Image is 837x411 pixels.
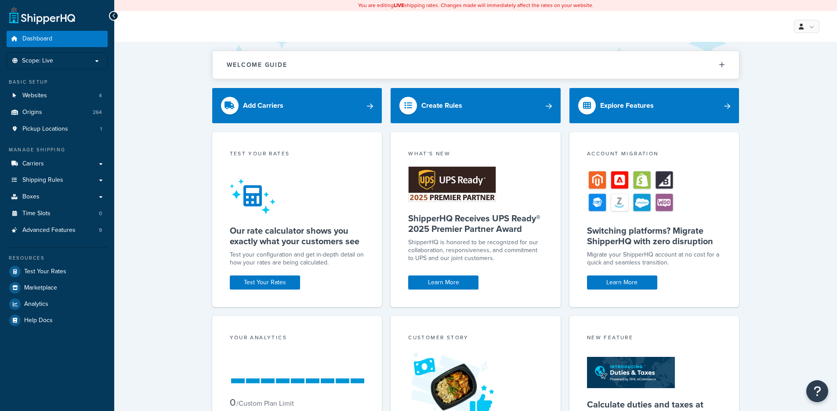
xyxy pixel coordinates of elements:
span: Boxes [22,193,40,201]
div: Customer Story [408,334,543,344]
span: Pickup Locations [22,125,68,133]
div: Resources [7,254,108,262]
p: ShipperHQ is honored to be recognized for our collaboration, responsiveness, and commitment to UP... [408,239,543,262]
div: Manage Shipping [7,146,108,154]
a: Shipping Rules [7,172,108,188]
li: Websites [7,88,108,104]
span: Advanced Features [22,227,76,234]
span: Dashboard [22,35,52,43]
a: Advanced Features9 [7,222,108,239]
a: Dashboard [7,31,108,47]
a: Carriers [7,156,108,172]
h5: ShipperHQ Receives UPS Ready® 2025 Premier Partner Award [408,213,543,234]
a: Websites4 [7,88,108,104]
div: What's New [408,150,543,160]
span: Help Docs [24,317,53,324]
span: 1 [100,125,102,133]
div: Test your rates [230,150,365,160]
a: Origins264 [7,104,108,121]
a: Help Docs [7,312,108,328]
span: Time Slots [22,210,51,217]
span: 0 [99,210,102,217]
button: Welcome Guide [213,51,739,79]
a: Pickup Locations1 [7,121,108,137]
li: Time Slots [7,205,108,222]
li: Advanced Features [7,222,108,239]
a: Add Carriers [212,88,382,123]
div: Migrate your ShipperHQ account at no cost for a quick and seamless transition. [587,251,722,267]
small: / Custom Plan Limit [236,398,294,408]
span: Websites [22,92,47,99]
span: Marketplace [24,284,57,292]
a: Test Your Rates [230,275,300,290]
h5: Switching platforms? Migrate ShipperHQ with zero disruption [587,225,722,246]
span: Test Your Rates [24,268,66,275]
span: Shipping Rules [22,176,63,184]
a: Analytics [7,296,108,312]
a: Create Rules [391,88,561,123]
span: Carriers [22,160,44,168]
div: Explore Features [600,99,654,112]
a: Boxes [7,189,108,205]
a: Test Your Rates [7,264,108,279]
a: Explore Features [569,88,739,123]
a: Time Slots0 [7,205,108,222]
span: Analytics [24,301,48,308]
li: Pickup Locations [7,121,108,137]
a: Learn More [587,275,657,290]
div: Add Carriers [243,99,283,112]
span: Origins [22,109,42,116]
button: Open Resource Center [806,380,828,402]
span: Scope: Live [22,57,53,65]
div: Basic Setup [7,78,108,86]
li: Origins [7,104,108,121]
span: 9 [99,227,102,234]
h2: Welcome Guide [227,62,287,68]
div: Account Migration [587,150,722,160]
div: Your Analytics [230,334,365,344]
a: Learn More [408,275,478,290]
h5: Our rate calculator shows you exactly what your customers see [230,225,365,246]
div: New Feature [587,334,722,344]
span: 4 [99,92,102,99]
span: 264 [93,109,102,116]
div: Create Rules [421,99,462,112]
b: LIVE [394,1,404,9]
span: 0 [230,395,236,410]
div: Test your configuration and get in-depth detail on how your rates are being calculated. [230,251,365,267]
a: Marketplace [7,280,108,296]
